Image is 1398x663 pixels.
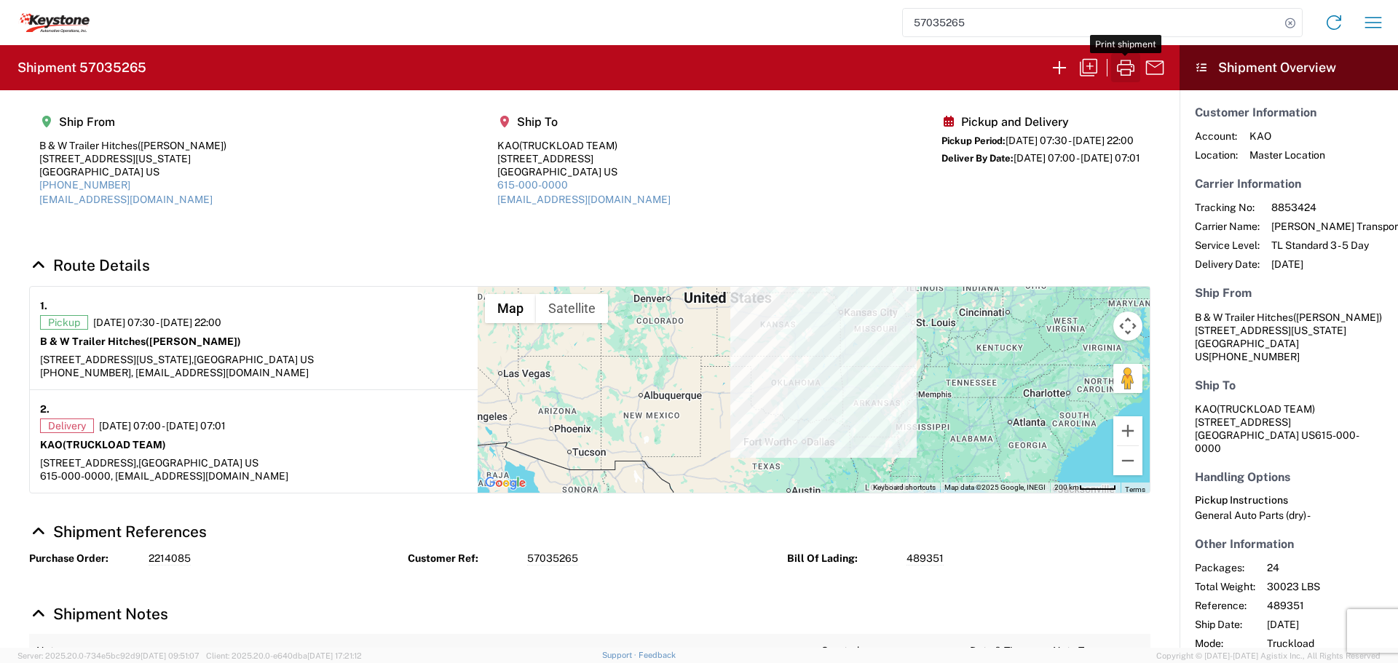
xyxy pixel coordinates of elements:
button: Show street map [485,294,536,323]
a: Open this area in Google Maps (opens a new window) [481,474,529,493]
span: [GEOGRAPHIC_DATA] US [138,457,258,469]
button: Show satellite imagery [536,294,608,323]
header: Shipment Overview [1180,45,1398,90]
input: Shipment, tracking or reference number [903,9,1280,36]
span: 30023 LBS [1267,580,1391,593]
span: [STREET_ADDRESS], [40,457,138,469]
button: Map Scale: 200 km per 47 pixels [1050,483,1121,493]
span: ([PERSON_NAME]) [138,140,226,151]
strong: 1. [40,297,47,315]
div: General Auto Parts (dry) - [1195,509,1383,522]
button: Map camera controls [1113,311,1142,341]
span: [GEOGRAPHIC_DATA] US [194,354,314,365]
span: Copyright © [DATE]-[DATE] Agistix Inc., All Rights Reserved [1156,649,1381,662]
span: Master Location [1249,148,1325,162]
span: 57035265 [527,552,578,565]
h5: Other Information [1195,537,1383,551]
h5: Customer Information [1195,106,1383,119]
h5: Ship From [1195,286,1383,300]
a: Terms [1125,485,1145,493]
address: [GEOGRAPHIC_DATA] US [1195,311,1383,363]
span: [STREET_ADDRESS][US_STATE] [1195,325,1346,336]
a: [EMAIL_ADDRESS][DOMAIN_NAME] [39,194,213,205]
span: 615-000-0000 [1195,429,1359,454]
strong: 2. [40,400,50,418]
span: Client: 2025.20.0-e640dba [206,651,362,660]
span: [DATE] 07:00 - [DATE] 07:01 [99,419,226,432]
span: 489351 [1267,599,1391,612]
span: (TRUCKLOAD TEAM) [1217,403,1315,415]
span: Server: 2025.20.0-734e5bc92d9 [17,651,200,660]
span: [DATE] 09:51:07 [141,651,200,660]
strong: Purchase Order: [29,552,138,565]
span: Pickup Period: [941,135,1006,146]
strong: B & W Trailer Hitches [40,336,241,347]
span: (TRUCKLOAD TEAM) [519,140,617,151]
span: Map data ©2025 Google, INEGI [944,483,1046,491]
h2: Shipment 57035265 [17,59,146,76]
h5: Pickup and Delivery [941,115,1140,129]
div: [STREET_ADDRESS] [497,152,671,165]
span: 200 km [1054,483,1079,491]
a: Hide Details [29,605,168,623]
span: B & W Trailer Hitches [1195,311,1293,323]
span: [STREET_ADDRESS][US_STATE], [40,354,194,365]
span: Service Level: [1195,239,1260,252]
button: Keyboard shortcuts [873,483,936,493]
a: [EMAIL_ADDRESS][DOMAIN_NAME] [497,194,671,205]
h5: Ship From [39,115,226,129]
span: 2214085 [149,552,191,565]
h5: Handling Options [1195,470,1383,484]
div: [PHONE_NUMBER], [EMAIL_ADDRESS][DOMAIN_NAME] [40,366,467,379]
a: Hide Details [29,256,150,274]
span: Location: [1195,148,1238,162]
button: Drag Pegman onto the map to open Street View [1113,364,1142,393]
div: [GEOGRAPHIC_DATA] US [39,165,226,178]
span: Deliver By Date: [941,153,1014,164]
a: Hide Details [29,523,207,541]
strong: Customer Ref: [408,552,517,565]
h6: Pickup Instructions [1195,494,1383,507]
span: Account: [1195,130,1238,143]
span: [PHONE_NUMBER] [1209,351,1300,362]
span: Ship Date: [1195,618,1255,631]
span: Reference: [1195,599,1255,612]
span: KAO [1249,130,1325,143]
span: Truckload [1267,637,1391,650]
span: [DATE] 07:30 - [DATE] 22:00 [1006,135,1134,146]
span: Carrier Name: [1195,220,1260,233]
div: KAO [497,139,671,152]
span: ([PERSON_NAME]) [1293,311,1382,323]
address: [GEOGRAPHIC_DATA] US [1195,402,1383,455]
h5: Ship To [1195,378,1383,392]
span: Tracking No: [1195,201,1260,214]
span: Packages: [1195,561,1255,574]
span: Total Weight: [1195,580,1255,593]
span: Pickup [40,315,88,330]
span: [DATE] 17:21:12 [307,651,362,660]
a: Feedback [639,651,676,659]
div: B & W Trailer Hitches [39,139,226,152]
div: 615-000-0000, [EMAIL_ADDRESS][DOMAIN_NAME] [40,469,467,483]
h5: Carrier Information [1195,177,1383,191]
span: Delivery Date: [1195,258,1260,271]
span: (TRUCKLOAD TEAM) [63,439,166,450]
a: 615-000-0000 [497,179,568,191]
span: Mode: [1195,637,1255,650]
span: [DATE] 07:30 - [DATE] 22:00 [93,316,221,329]
span: 489351 [907,552,944,565]
a: Support [602,651,639,659]
div: [STREET_ADDRESS][US_STATE] [39,152,226,165]
strong: Bill Of Lading: [787,552,896,565]
button: Zoom out [1113,446,1142,475]
img: Google [481,474,529,493]
span: 24 [1267,561,1391,574]
span: [DATE] 07:00 - [DATE] 07:01 [1014,152,1140,164]
span: Delivery [40,418,94,433]
strong: KAO [40,439,166,450]
span: [DATE] [1267,618,1391,631]
span: ([PERSON_NAME]) [146,336,241,347]
a: [PHONE_NUMBER] [39,179,130,191]
span: KAO [STREET_ADDRESS] [1195,403,1315,428]
button: Zoom in [1113,416,1142,445]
